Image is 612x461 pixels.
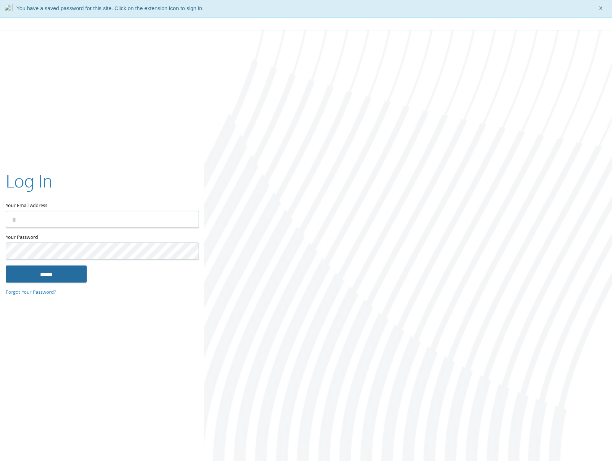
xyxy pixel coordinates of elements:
[4,4,13,14] img: notLoggedInIcon.png
[6,234,198,243] label: Your Password
[16,5,204,11] span: You have a saved password for this site. Click on the extension icon to sign in.
[6,289,56,297] a: Forgot Your Password?
[599,4,603,13] span: X
[6,169,52,193] h2: Log In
